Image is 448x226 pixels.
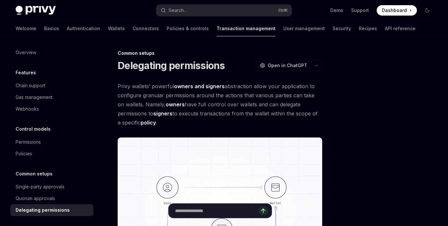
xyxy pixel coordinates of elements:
a: Permissions [10,136,93,148]
a: Connectors [133,21,159,36]
a: API reference [385,21,416,36]
strong: signers [153,110,172,117]
a: Recipes [359,21,377,36]
div: Search... [169,6,187,14]
a: Wallets [108,21,125,36]
a: Transaction management [217,21,276,36]
strong: owners [166,101,185,108]
img: dark logo [16,6,56,15]
a: User management [283,21,325,36]
a: Webhooks [10,103,93,115]
h5: Features [16,69,36,77]
span: Privy wallets’ powerful abstraction allow your application to configure granular permissions arou... [118,82,322,127]
div: Chain support [16,82,45,89]
div: Single-party approvals [16,183,65,191]
h1: Delegating permissions [118,60,225,71]
a: Demo [330,7,343,14]
div: Overview [16,49,36,56]
a: Single-party approvals [10,181,93,193]
button: Send message [259,206,268,215]
a: Delegating permissions [10,204,93,216]
a: Welcome [16,21,36,36]
div: Policies [16,150,32,158]
h5: Common setups [16,170,53,178]
h5: Control models [16,125,51,133]
a: Policies [10,148,93,160]
div: Webhooks [16,105,39,113]
div: Delegating permissions [16,206,70,214]
a: Overview [10,47,93,58]
div: Quorum approvals [16,195,55,202]
a: Chain support [10,80,93,91]
button: Open in ChatGPT [256,60,311,71]
a: Authentication [67,21,100,36]
button: Toggle dark mode [422,5,432,16]
a: owners and signers [174,83,225,90]
div: Gas management [16,93,53,101]
span: Dashboard [382,7,407,14]
span: Ctrl K [278,8,288,13]
div: Permissions [16,138,41,146]
a: Support [351,7,369,14]
a: Quorum approvals [10,193,93,204]
strong: owners and signers [174,83,225,89]
a: Basics [44,21,59,36]
a: Dashboard [377,5,417,16]
div: Common setups [118,50,322,56]
a: policy [141,119,156,126]
a: Policies & controls [167,21,209,36]
input: Ask a question... [175,204,259,218]
a: Security [333,21,351,36]
a: Gas management [10,91,93,103]
button: Search...CtrlK [156,5,292,16]
span: Open in ChatGPT [268,62,307,69]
